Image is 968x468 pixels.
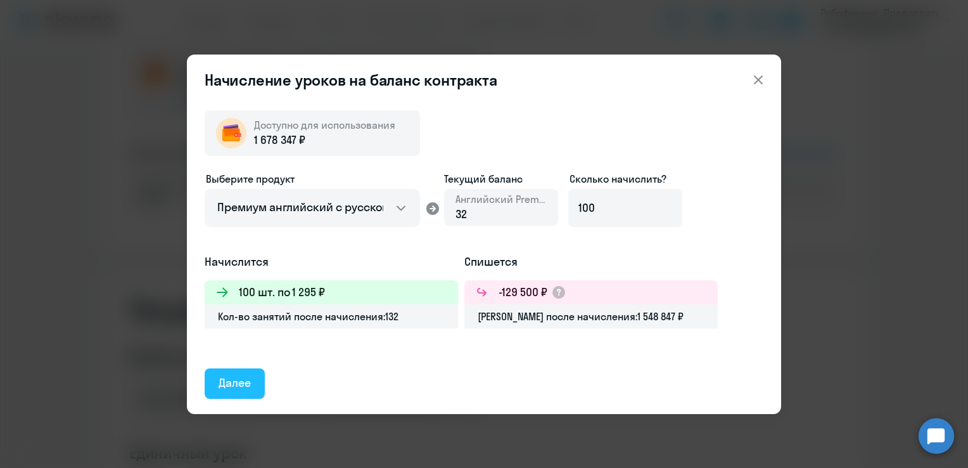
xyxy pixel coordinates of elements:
div: Далее [219,375,251,391]
button: Далее [205,368,265,399]
span: Текущий баланс [444,171,558,186]
h5: Спишется [464,254,718,270]
span: 1 678 347 ₽ [254,132,305,148]
div: [PERSON_NAME] после начисления: 1 548 847 ₽ [464,304,718,328]
span: 32 [455,207,467,221]
span: Выберите продукт [206,172,295,185]
div: Кол-во занятий после начисления: 132 [205,304,458,328]
img: wallet-circle.png [216,118,246,148]
span: Сколько начислить? [570,172,666,185]
header: Начисление уроков на баланс контракта [187,70,781,90]
h3: -129 500 ₽ [499,284,547,301]
span: Английский Premium [455,192,547,206]
h3: 100 шт. по 1 295 ₽ [239,284,325,301]
h5: Начислится [205,254,458,270]
span: Доступно для использования [254,119,395,131]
